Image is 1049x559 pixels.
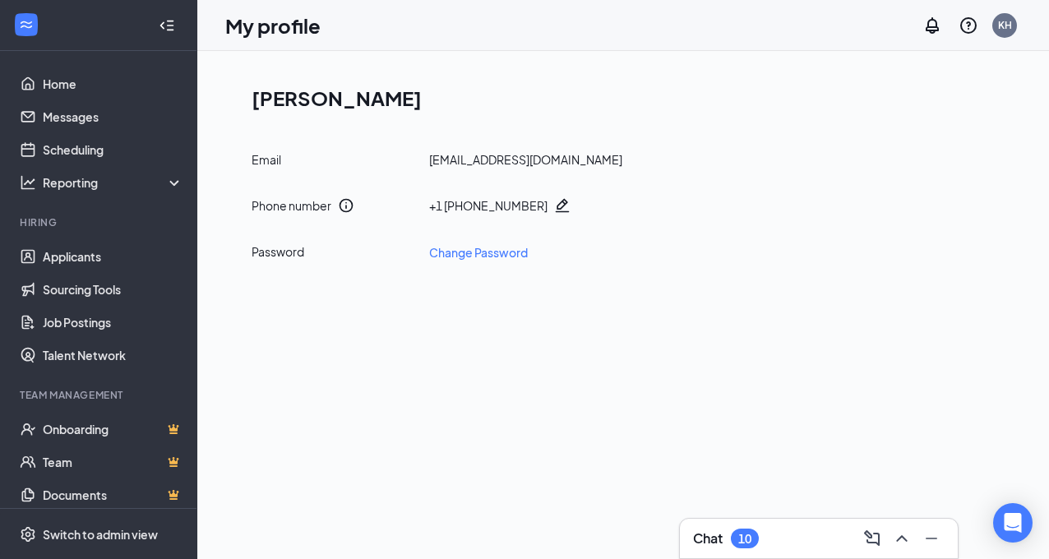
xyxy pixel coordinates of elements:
svg: Pencil [554,197,571,214]
a: Messages [43,100,183,133]
div: KH [998,18,1012,32]
a: Job Postings [43,306,183,339]
div: + 1 [PHONE_NUMBER] [429,197,548,214]
div: Reporting [43,174,184,191]
a: Sourcing Tools [43,273,183,306]
svg: Minimize [922,529,941,548]
div: [EMAIL_ADDRESS][DOMAIN_NAME] [429,151,622,168]
div: Password [252,243,416,261]
button: Minimize [918,525,945,552]
a: TeamCrown [43,446,183,478]
div: 10 [738,532,751,546]
svg: ComposeMessage [862,529,882,548]
a: OnboardingCrown [43,413,183,446]
div: Hiring [20,215,180,229]
a: DocumentsCrown [43,478,183,511]
a: Applicants [43,240,183,273]
h1: [PERSON_NAME] [252,84,1008,112]
svg: QuestionInfo [959,16,978,35]
svg: Analysis [20,174,36,191]
a: Home [43,67,183,100]
div: Team Management [20,388,180,402]
div: Phone number [252,197,331,214]
a: Change Password [429,243,528,261]
a: Scheduling [43,133,183,166]
svg: Settings [20,526,36,543]
h3: Chat [693,529,723,547]
svg: Collapse [159,17,175,34]
button: ComposeMessage [859,525,885,552]
svg: Info [338,197,354,214]
h1: My profile [225,12,321,39]
div: Open Intercom Messenger [993,503,1033,543]
svg: WorkstreamLogo [18,16,35,33]
svg: Notifications [922,16,942,35]
button: ChevronUp [889,525,915,552]
a: Talent Network [43,339,183,372]
div: Email [252,151,416,168]
svg: ChevronUp [892,529,912,548]
div: Switch to admin view [43,526,158,543]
